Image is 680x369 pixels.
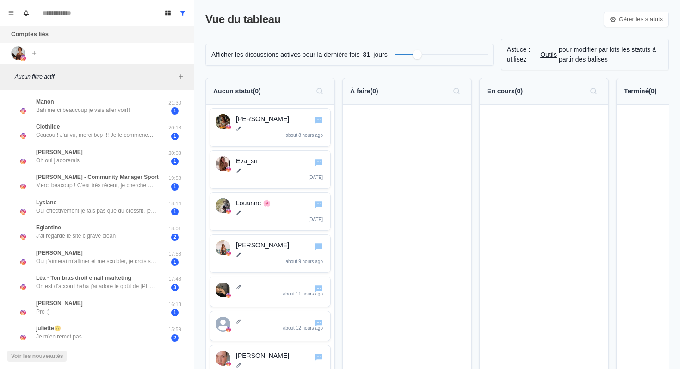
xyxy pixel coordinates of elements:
[226,293,231,298] img: instagram
[205,13,281,25] font: Vue du tableau
[604,12,669,27] a: Gérer les statuts
[36,181,156,190] p: Merci beacoup ! C’est très récent, je cherche encore des clients ☺️
[216,240,230,255] img: Sandra
[163,301,186,308] p: 16:13
[259,87,261,95] font: )
[216,351,230,366] img: Alison GODEAU
[210,108,331,147] div: Go to chatLynninstagram[PERSON_NAME]about 8 hours ago
[36,257,156,265] p: Oui j’aimerai m’affiner et me sculpter, je crois savoir que ça travaille les muscles profond
[210,150,331,189] div: Go to chatEva_srrinstagramEva_srr[DATE]
[226,251,231,256] img: instagram
[163,149,186,157] p: 20:08
[314,352,324,362] button: Go to chat
[163,200,186,208] p: 18:14
[36,207,156,215] p: Oui effectivement je fais pas que du crossfit, je fais également du ski, trail, et peau de phoque...
[20,184,26,189] img: picture
[36,232,116,240] p: J’ai regardé le site c grave clean
[20,133,26,139] img: picture
[350,87,371,95] font: À faire
[36,148,83,156] p: [PERSON_NAME]
[449,84,464,98] button: Recherche
[36,198,56,207] p: Lysiane
[540,50,557,60] a: Outils
[20,159,26,164] img: picture
[171,183,179,191] span: 1
[236,156,325,166] p: Eva_srr
[7,351,67,362] button: Voir les nouveautés
[161,6,175,20] button: Vue du tableau
[586,84,601,98] button: Recherche
[309,216,323,223] p: [DATE]
[36,332,82,341] p: Je m’en remet pas
[213,87,253,95] font: Aucun statut
[36,131,156,139] p: Coucou!! J’ai vu, merci bcp !!! Je le commence [DATE], hâte de pratiquer 🥰🥰
[487,87,515,95] font: En cours
[236,198,325,208] p: Louanne 🌸
[255,87,259,95] font: 0
[283,290,323,297] p: about 11 hours ago
[171,158,179,165] span: 1
[11,353,63,359] font: Voir les nouveautés
[314,115,324,125] button: Go to chat
[36,299,83,307] p: [PERSON_NAME]
[216,156,230,171] img: Eva_srr
[226,209,231,214] img: instagram
[171,309,179,316] span: 1
[309,174,323,181] p: [DATE]
[20,55,26,61] img: image
[36,274,131,282] p: Léa - Ton bras droit email marketing
[171,107,179,115] span: 1
[312,84,327,98] button: Recherche
[163,326,186,333] p: 15:59
[211,51,359,58] font: Afficher les discussions actives pour la dernière fois
[210,277,331,307] div: Go to chatinstagramabout 11 hours ago
[11,31,49,37] font: Comptes liés
[236,240,325,250] p: [PERSON_NAME]
[20,310,26,315] img: picture
[36,98,54,106] p: Manon
[36,156,80,165] p: Oh oui j’adorerais
[36,123,60,131] p: Clothilde
[19,6,33,20] button: Notifications
[515,87,517,95] font: (
[163,250,186,258] p: 17:58
[372,87,376,95] font: 0
[36,249,83,257] p: [PERSON_NAME]
[314,157,324,167] button: Go to chat
[559,46,656,63] font: pour modifier par lots les statuts à partir des balises
[36,324,61,332] p: juliette🙃
[283,325,323,332] p: about 12 hours ago
[253,87,255,95] font: (
[226,327,231,332] img: instagram
[171,284,179,291] span: 3
[226,362,231,366] img: instagram
[29,48,40,59] button: Ajouter un compte
[210,192,331,231] div: Go to chatLouanne 🌸instagramLouanne 🌸[DATE]
[20,259,26,265] img: picture
[624,87,649,95] font: Terminé
[20,108,26,114] img: picture
[20,209,26,215] img: picture
[36,223,61,232] p: Eglantine
[171,258,179,266] span: 1
[314,199,324,209] button: Go to chat
[649,87,651,95] font: (
[371,87,373,95] font: (
[171,208,179,215] span: 1
[619,16,663,23] font: Gérer les statuts
[4,6,19,20] button: Menu
[236,114,325,124] p: [PERSON_NAME]
[163,275,186,283] p: 17:48
[520,87,523,95] font: )
[171,234,179,241] span: 2
[163,99,186,107] p: 21:30
[216,198,230,213] img: Louanne 🌸
[175,71,186,82] button: Ajouter des filtres
[314,283,324,294] button: Go to chat
[285,132,323,139] p: about 8 hours ago
[236,351,325,361] p: [PERSON_NAME]
[373,51,387,58] font: jours
[210,234,331,273] div: Go to chatSandrainstagram[PERSON_NAME]about 9 hours ago
[171,334,179,342] span: 2
[36,307,49,316] p: Pro :)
